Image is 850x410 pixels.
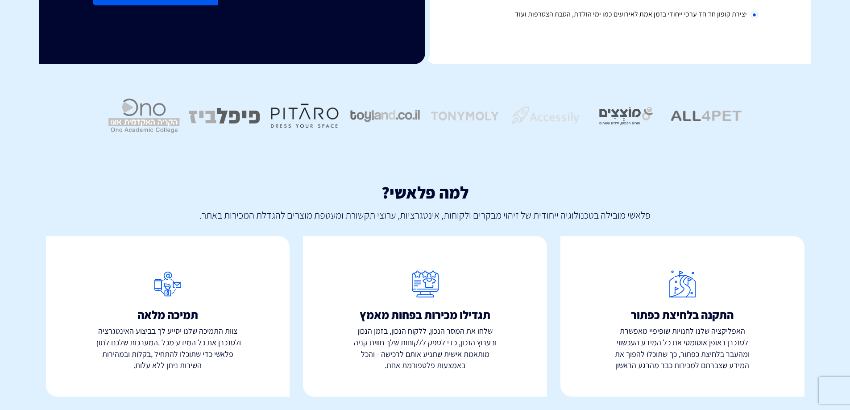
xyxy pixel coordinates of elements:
img: mots.png [590,89,662,143]
img: toyland_old.png [349,89,421,143]
h4: תגדילו מכירות בפחות מאמץ [303,308,547,321]
span: יצירת קופון חד חד ערכי ייחודי בזמן אמת לאירועים כמו ימי הולדת, הטבת הצטרפות ועוד [515,9,747,19]
img: all.png [671,89,742,143]
img: pitaro.png [269,89,340,143]
p: האפליקציה שלנו לחנויות שופיפיי מאפשרת לסנכרן באופן אוטומטי את כל המידע העכשווי ומהעבר בלחיצת כפתו... [560,325,804,371]
h4: התקנה בלחיצת כפתור [560,308,804,321]
img: tonymoly.png [430,89,501,143]
img: acess.png [510,89,581,143]
p: צוות התמיכה שלנו יסייע לך בביצוע האינטגרציה ולסנכרן את כל המידע מכל .המערכות שלכם לתוך פלאשי כדי ... [46,325,290,371]
h4: תמיכה מלאה [46,308,290,321]
img: ono.png [108,89,180,143]
img: pipl.png [189,89,260,143]
p: פלאשי מובילה בטכנולוגיה ייחודית של זיהוי מבקרים ולקוחות, אינטגרציות, ערוצי תקשורת ומעטפת מוצרים ל... [46,202,804,222]
h3: למה פלאשי? [46,183,804,202]
p: שלחו את המסר הנכון, ללקוח הנכון, בזמן הנכון ובערוץ הנכון, כדי לספק ללקוחות שלך חווית קניה מותאמת ... [303,325,547,371]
